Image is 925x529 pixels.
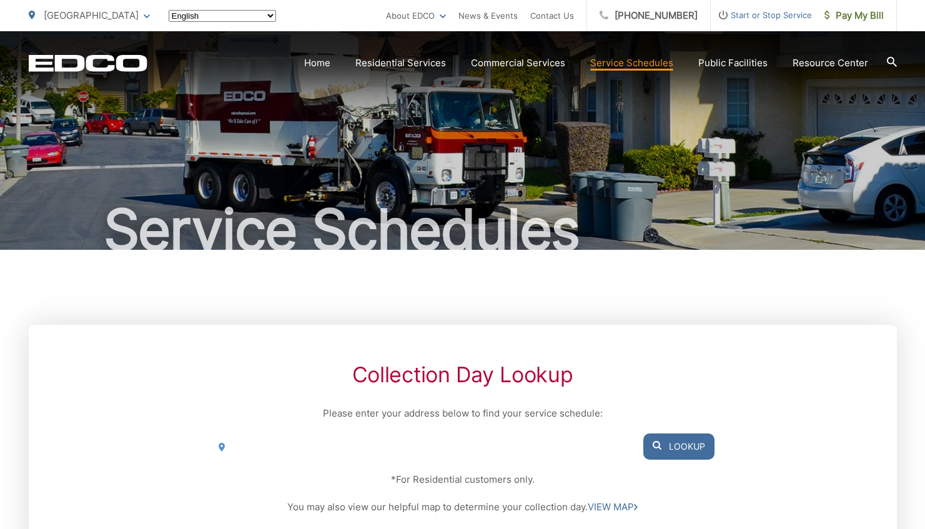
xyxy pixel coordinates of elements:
a: About EDCO [386,8,446,23]
p: Please enter your address below to find your service schedule: [210,406,714,421]
a: Commercial Services [471,56,565,71]
a: Service Schedules [590,56,673,71]
a: Resource Center [793,56,868,71]
p: You may also view our helpful map to determine your collection day. [210,500,714,515]
h2: Collection Day Lookup [210,362,714,387]
button: Lookup [643,433,715,460]
a: VIEW MAP [588,500,638,515]
span: [GEOGRAPHIC_DATA] [44,9,139,21]
a: Public Facilities [698,56,768,71]
a: Contact Us [530,8,574,23]
a: Home [304,56,330,71]
select: Select a language [169,10,276,22]
p: *For Residential customers only. [210,472,714,487]
a: Residential Services [355,56,446,71]
a: News & Events [458,8,518,23]
span: Pay My Bill [824,8,884,23]
a: EDCD logo. Return to the homepage. [29,54,147,72]
h1: Service Schedules [29,199,897,261]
